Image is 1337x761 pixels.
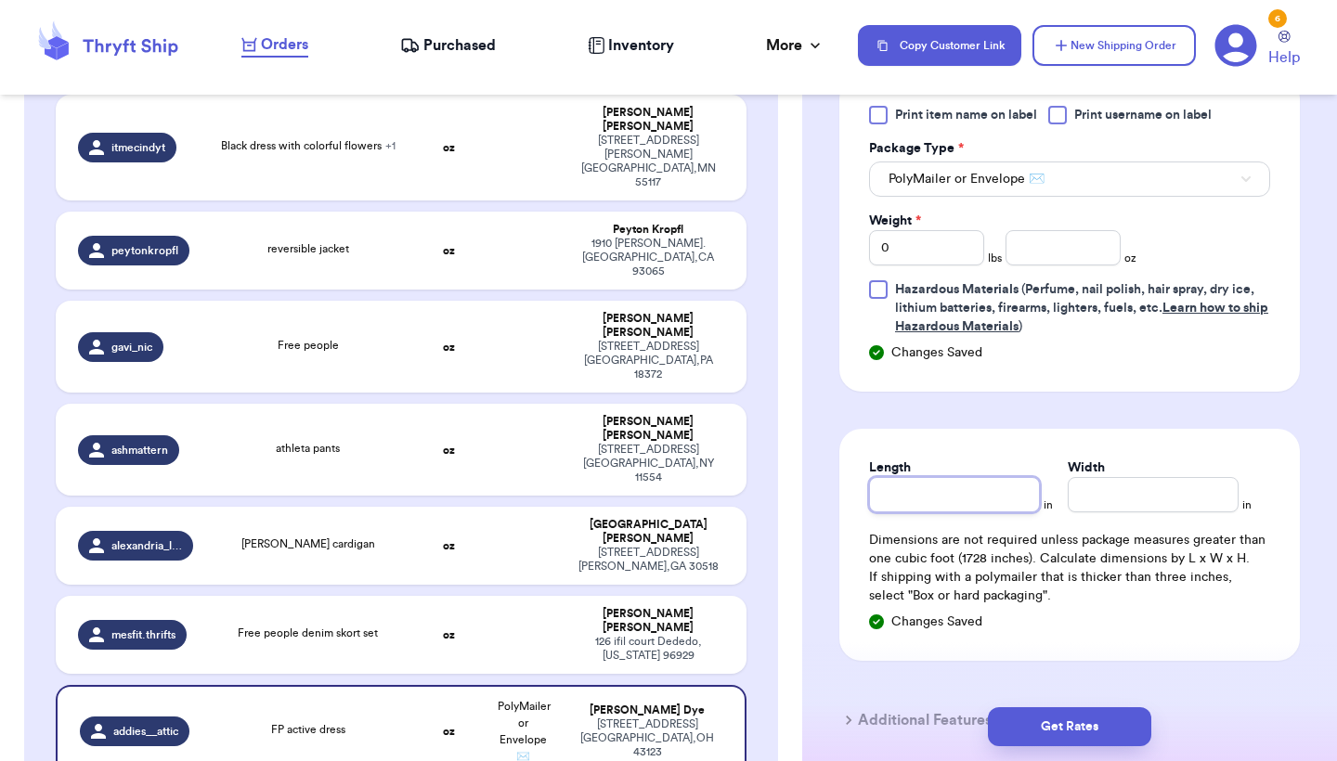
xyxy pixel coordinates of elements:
[267,243,349,254] span: reversible jacket
[891,343,982,362] span: Changes Saved
[111,340,152,355] span: gavi_nic
[1214,24,1257,67] a: 6
[221,140,396,151] span: Black dress with colorful flowers
[572,635,724,663] div: 126 ifil court Dededo , [US_STATE] 96929
[869,212,921,230] label: Weight
[572,703,722,717] div: [PERSON_NAME] Dye
[1268,31,1300,69] a: Help
[766,34,824,57] div: More
[572,223,724,237] div: Peyton Kropfl
[1268,9,1287,28] div: 6
[423,34,496,57] span: Purchased
[895,106,1037,124] span: Print item name on label
[261,33,308,56] span: Orders
[385,140,396,151] span: + 1
[889,170,1045,188] span: PolyMailer or Envelope ✉️
[443,142,455,153] strong: oz
[111,538,182,553] span: alexandria_lebe
[443,245,455,256] strong: oz
[111,243,178,258] span: peytonkropfl
[443,445,455,456] strong: oz
[572,134,724,189] div: [STREET_ADDRESS][PERSON_NAME] [GEOGRAPHIC_DATA] , MN 55117
[443,726,455,737] strong: oz
[572,312,724,340] div: [PERSON_NAME] [PERSON_NAME]
[869,458,911,477] label: Length
[895,283,1019,296] span: Hazardous Materials
[111,627,175,642] span: mesfit.thrifts
[278,340,339,351] span: Free people
[1032,25,1196,66] button: New Shipping Order
[111,140,165,155] span: itmecindyt
[869,568,1270,605] p: If shipping with a polymailer that is thicker than three inches, select "Box or hard packaging".
[1074,106,1212,124] span: Print username on label
[895,283,1268,333] span: (Perfume, nail polish, hair spray, dry ice, lithium batteries, firearms, lighters, fuels, etc. )
[1124,251,1136,265] span: oz
[572,237,724,278] div: 1910 [PERSON_NAME]. [GEOGRAPHIC_DATA] , CA 93065
[588,34,674,57] a: Inventory
[572,546,724,574] div: [STREET_ADDRESS] [PERSON_NAME] , GA 30518
[111,443,168,458] span: ashmattern
[858,25,1021,66] button: Copy Customer Link
[869,531,1270,605] div: Dimensions are not required unless package measures greater than one cubic foot (1728 inches). Ca...
[241,538,375,549] span: [PERSON_NAME] cardigan
[572,607,724,635] div: [PERSON_NAME] [PERSON_NAME]
[572,717,722,759] div: [STREET_ADDRESS] [GEOGRAPHIC_DATA] , OH 43123
[443,540,455,551] strong: oz
[1242,497,1252,512] span: in
[988,251,1002,265] span: lbs
[572,518,724,546] div: [GEOGRAPHIC_DATA] [PERSON_NAME]
[443,342,455,353] strong: oz
[276,443,340,454] span: athleta pants
[608,34,674,57] span: Inventory
[1268,46,1300,69] span: Help
[241,33,308,58] a: Orders
[988,707,1151,746] button: Get Rates
[238,627,378,638] span: Free people denim skort set
[113,724,178,739] span: addies__attic
[572,106,724,134] div: [PERSON_NAME] [PERSON_NAME]
[572,443,724,484] div: [STREET_ADDRESS] [GEOGRAPHIC_DATA] , NY 11554
[891,613,982,631] span: Changes Saved
[869,161,1270,197] button: PolyMailer or Envelope ✉️
[443,629,455,640] strong: oz
[572,415,724,443] div: [PERSON_NAME] [PERSON_NAME]
[1068,458,1105,477] label: Width
[1044,497,1053,512] span: in
[869,139,964,158] label: Package Type
[572,340,724,381] div: [STREET_ADDRESS] [GEOGRAPHIC_DATA] , PA 18372
[400,34,496,57] a: Purchased
[271,724,345,735] span: FP active dress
